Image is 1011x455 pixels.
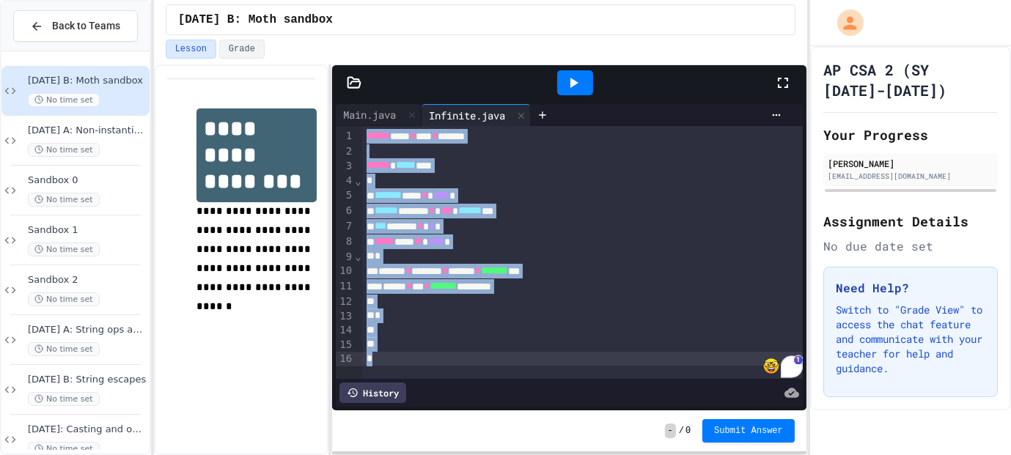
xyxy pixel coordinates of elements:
span: 0 [685,425,691,437]
div: Main.java [336,104,422,126]
span: Fold line [354,251,361,262]
div: 5 [336,188,354,204]
button: Lesson [166,40,216,59]
p: Switch to "Grade View" to access the chat feature and communicate with your teacher for help and ... [836,303,985,376]
h2: Your Progress [823,125,998,145]
div: 13 [336,309,354,324]
div: 4 [336,174,354,188]
button: Submit Answer [702,419,795,443]
div: Infinite.java [422,108,512,123]
h3: Need Help? [836,279,985,297]
div: My Account [822,6,867,40]
div: 8 [336,234,354,250]
span: Submit Answer [714,425,783,437]
span: Sandbox 1 [28,224,147,237]
span: No time set [28,392,100,406]
span: [DATE]: Casting and overflow [28,423,147,436]
h1: AP CSA 2 (SY [DATE]-[DATE]) [823,59,998,100]
div: No due date set [823,237,998,255]
button: Grade [219,40,265,59]
div: History [339,382,406,403]
div: 12 [336,295,354,309]
span: Sandbox 2 [28,274,147,286]
span: Back to Teams [52,18,120,34]
div: [PERSON_NAME] [828,157,993,170]
span: Sandbox 0 [28,174,147,187]
div: 1 [336,129,354,144]
div: 9 [336,250,354,265]
h2: Assignment Details [823,211,998,232]
span: [DATE] B: Moth sandbox [28,75,147,87]
span: No time set [28,292,100,306]
span: No time set [28,143,100,157]
span: [DATE] B: String escapes [28,374,147,386]
span: / [679,425,684,437]
div: [EMAIL_ADDRESS][DOMAIN_NAME] [828,171,993,182]
span: No time set [28,243,100,256]
div: 7 [336,219,354,234]
span: [DATE] A: String ops and Capital-M Math [28,324,147,336]
div: 2 [336,144,354,159]
span: - [665,423,676,438]
div: Infinite.java [422,104,531,126]
div: 3 [336,159,354,174]
button: Back to Teams [13,10,138,42]
div: To enrich screen reader interactions, please activate Accessibility in Grammarly extension settings [362,126,803,379]
span: No time set [28,193,100,207]
div: Main.java [336,107,403,122]
div: 10 [336,264,354,279]
span: No time set [28,93,100,107]
span: No time set [28,342,100,356]
div: 6 [336,204,354,219]
div: 15 [336,338,354,352]
div: 14 [336,323,354,338]
span: [DATE] A: Non-instantiated classes [28,125,147,137]
div: 11 [336,279,354,295]
span: Fold line [354,175,361,187]
span: 26 Sep B: Moth sandbox [178,11,333,29]
div: 16 [336,352,354,366]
